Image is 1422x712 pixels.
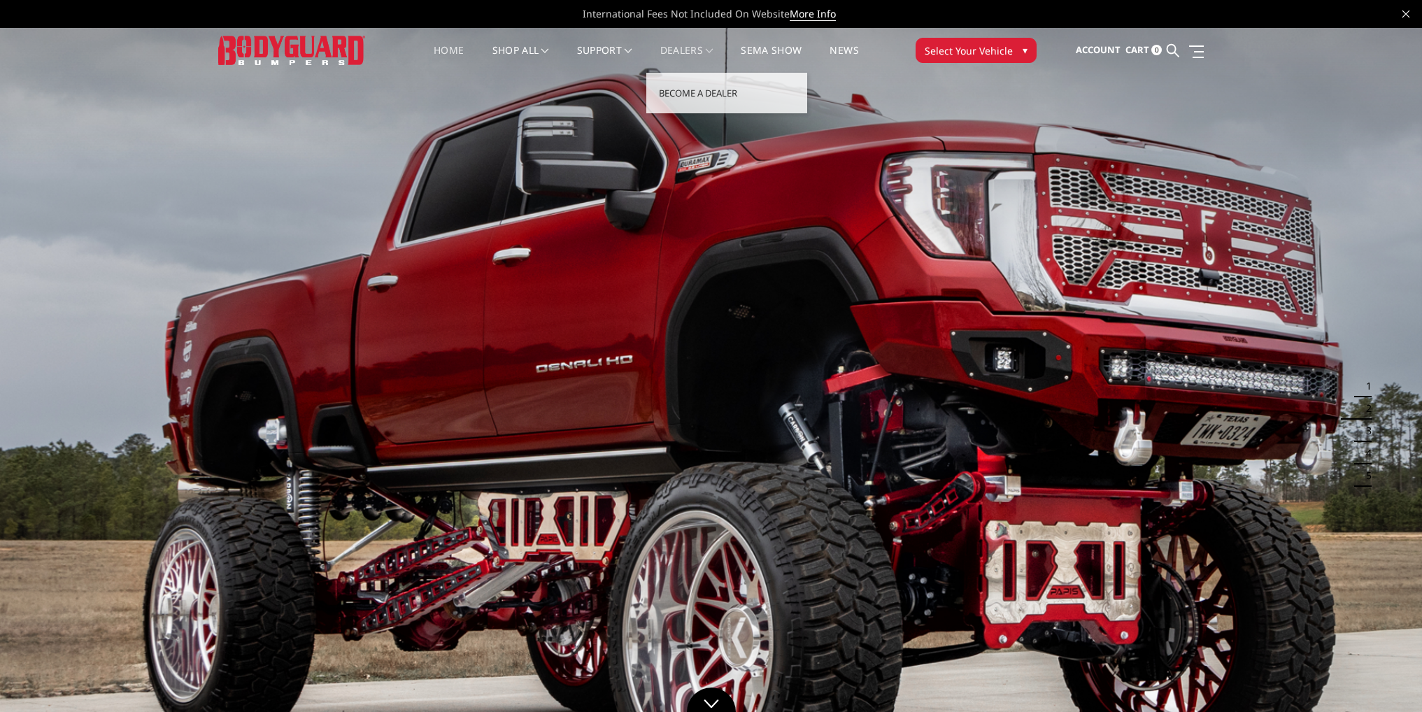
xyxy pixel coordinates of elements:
[1358,420,1372,442] button: 3 of 5
[741,45,802,73] a: SEMA Show
[1358,375,1372,397] button: 1 of 5
[218,36,365,64] img: BODYGUARD BUMPERS
[790,7,836,21] a: More Info
[1358,397,1372,420] button: 2 of 5
[652,80,802,106] a: Become a Dealer
[1076,43,1121,56] span: Account
[1023,43,1028,57] span: ▾
[830,45,858,73] a: News
[1076,31,1121,69] a: Account
[687,688,736,712] a: Click to Down
[434,45,464,73] a: Home
[1125,43,1149,56] span: Cart
[925,43,1013,58] span: Select Your Vehicle
[1352,645,1422,712] iframe: Chat Widget
[1358,464,1372,487] button: 5 of 5
[1358,442,1372,464] button: 4 of 5
[916,38,1037,63] button: Select Your Vehicle
[660,45,713,73] a: Dealers
[1151,45,1162,55] span: 0
[577,45,632,73] a: Support
[492,45,549,73] a: shop all
[1125,31,1162,69] a: Cart 0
